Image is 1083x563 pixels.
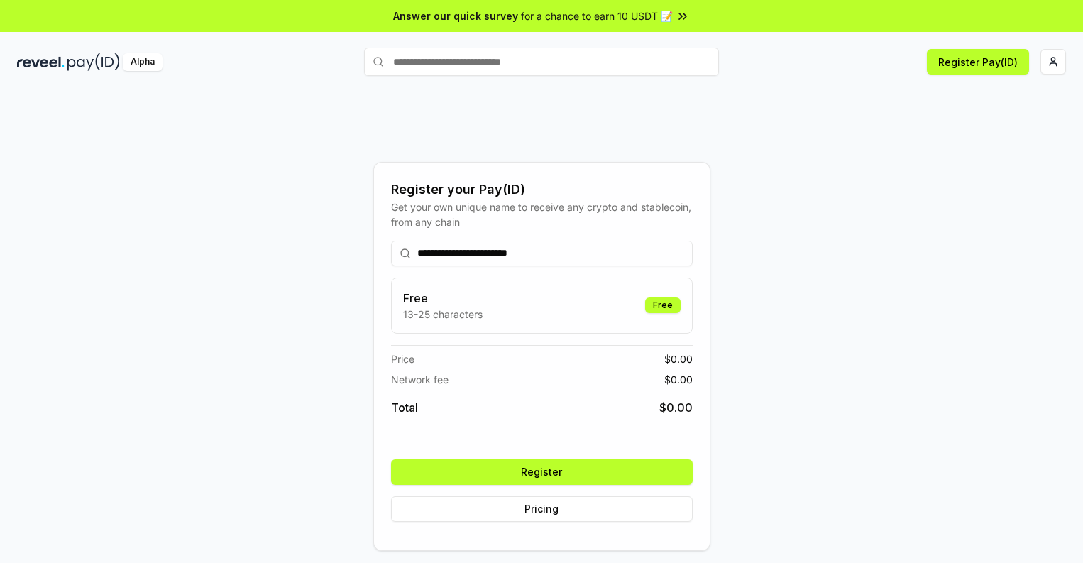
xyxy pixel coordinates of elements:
[67,53,120,71] img: pay_id
[391,180,693,199] div: Register your Pay(ID)
[391,351,414,366] span: Price
[17,53,65,71] img: reveel_dark
[391,399,418,416] span: Total
[645,297,681,313] div: Free
[391,459,693,485] button: Register
[659,399,693,416] span: $ 0.00
[927,49,1029,75] button: Register Pay(ID)
[403,307,483,322] p: 13-25 characters
[391,496,693,522] button: Pricing
[393,9,518,23] span: Answer our quick survey
[664,351,693,366] span: $ 0.00
[391,372,449,387] span: Network fee
[664,372,693,387] span: $ 0.00
[403,290,483,307] h3: Free
[391,199,693,229] div: Get your own unique name to receive any crypto and stablecoin, from any chain
[123,53,163,71] div: Alpha
[521,9,673,23] span: for a chance to earn 10 USDT 📝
